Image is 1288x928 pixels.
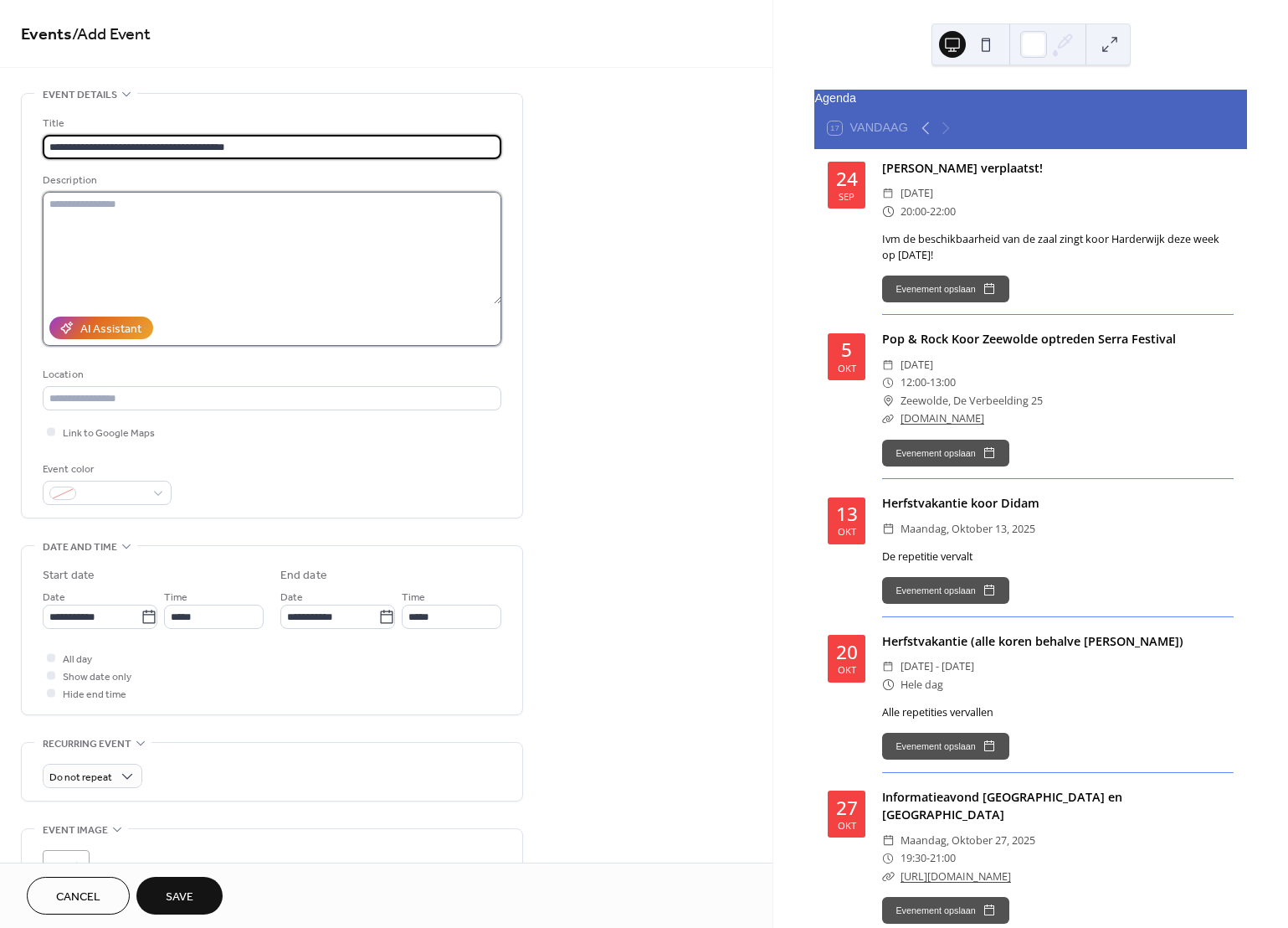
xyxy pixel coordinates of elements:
span: Date and time [43,539,117,556]
div: ​ [882,184,894,202]
button: Cancel [27,877,130,915]
span: [DATE] [901,184,933,202]
span: Hele dag [901,676,943,693]
div: Herfstvakantie (alle koren behalve [PERSON_NAME]) [882,632,1234,651]
span: / Add Event [72,18,151,51]
div: 27 [836,799,858,818]
div: De repetitie vervalt [882,549,1234,565]
div: ​ [882,849,894,867]
div: 5 [841,341,852,360]
a: [DOMAIN_NAME] [901,411,984,425]
span: Zeewolde, De Verbeelding 25 [901,392,1043,410]
span: - [926,849,930,867]
span: Event details [43,86,117,104]
div: AI Assistant [80,321,141,338]
span: Link to Google Maps [63,425,155,442]
button: AI Assistant [49,317,153,339]
span: Hide end time [63,686,126,704]
button: Evenement opslaan [882,276,1008,302]
a: Events [21,18,72,51]
div: Herfstvakantie koor Didam [882,494,1234,513]
div: Location [43,366,498,384]
div: ​ [882,203,894,220]
span: - [926,374,930,391]
span: 21:00 [930,849,956,867]
button: Evenement opslaan [882,577,1008,604]
div: ​ [882,374,894,391]
span: [DATE] [901,356,933,374]
span: 22:00 [930,203,956,220]
div: ​ [882,832,894,849]
span: Show date only [63,668,131,686]
div: ​ [882,676,894,693]
div: Title [43,115,498,132]
span: Date [43,589,65,606]
div: Alle repetities vervallen [882,705,1234,721]
button: Evenement opslaan [882,733,1008,760]
div: Start date [43,567,95,585]
div: sep [839,192,854,201]
span: Time [164,589,187,606]
a: Pop & Rock Koor Zeewolde optreden Serra Festival [882,331,1176,347]
span: maandag, oktober 13, 2025 [901,520,1035,538]
span: Date [280,589,303,606]
div: okt [838,527,856,536]
span: Event image [43,822,108,839]
button: Evenement opslaan [882,440,1008,467]
button: Save [136,877,223,915]
span: Recurring event [43,735,131,753]
div: 24 [836,170,858,189]
div: Agenda [814,90,1247,108]
span: [DATE] - [DATE] [901,657,974,675]
div: Ivm de beschikbaarheid van de zaal zingt koor Harderwijk deze week op [DATE]! [882,232,1234,264]
div: ​ [882,410,894,427]
div: Event color [43,461,168,478]
div: ​ [882,392,894,410]
a: Informatieavond [GEOGRAPHIC_DATA] en [GEOGRAPHIC_DATA] [882,789,1122,823]
span: 19:30 [901,849,926,867]
span: Save [166,889,193,906]
div: 20 [836,643,858,662]
div: [PERSON_NAME] verplaatst! [882,159,1234,178]
button: Evenement opslaan [882,897,1008,924]
span: All day [63,651,92,668]
div: ​ [882,356,894,374]
div: Description [43,172,498,189]
span: Do not repeat [49,768,112,787]
span: 12:00 [901,374,926,391]
span: Time [402,589,425,606]
div: End date [280,567,327,585]
a: [URL][DOMAIN_NAME] [901,869,1011,884]
span: 20:00 [901,203,926,220]
span: 13:00 [930,374,956,391]
div: okt [838,821,856,830]
div: okt [838,363,856,373]
div: ​ [882,520,894,538]
div: ; [43,850,90,897]
span: - [926,203,930,220]
div: ​ [882,868,894,885]
span: Cancel [56,889,100,906]
div: okt [838,665,856,674]
div: ​ [882,657,894,675]
div: 13 [836,505,858,524]
span: maandag, oktober 27, 2025 [901,832,1035,849]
